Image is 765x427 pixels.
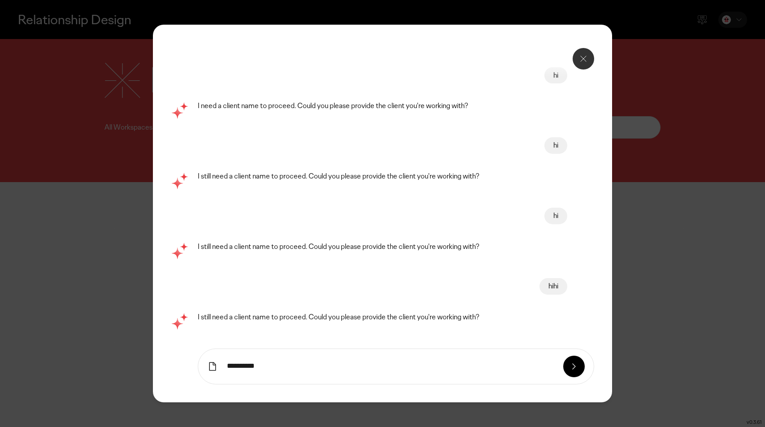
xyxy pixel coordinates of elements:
p: I still need a client name to proceed. Could you please provide the client you're working with? [198,313,548,322]
div: hi [553,71,558,80]
p: I still need a client name to proceed. Could you please provide the client you're working with? [198,172,548,181]
p: I still need a client name to proceed. Could you please provide the client you're working with? [198,242,548,252]
p: I need a client name to proceed. Could you please provide the client you're working with? [198,101,548,111]
div: hi [553,211,558,221]
div: hi [553,141,558,150]
div: hihi [548,282,558,291]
